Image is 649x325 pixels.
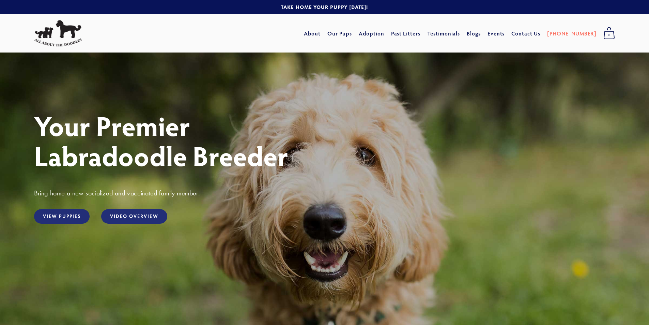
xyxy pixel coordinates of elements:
a: Blogs [467,27,481,40]
a: View Puppies [34,209,90,224]
a: Video Overview [101,209,167,224]
a: Past Litters [391,30,421,37]
a: Contact Us [511,27,540,40]
a: 0 items in cart [600,25,618,42]
h3: Bring home a new socialized and vaccinated family member. [34,189,615,197]
a: Our Pups [327,27,352,40]
a: About [304,27,321,40]
a: [PHONE_NUMBER] [547,27,597,40]
span: 0 [603,31,615,40]
img: All About The Doodles [34,20,82,47]
a: Adoption [359,27,384,40]
a: Events [488,27,505,40]
h1: Your Premier Labradoodle Breeder [34,110,615,171]
a: Testimonials [427,27,460,40]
